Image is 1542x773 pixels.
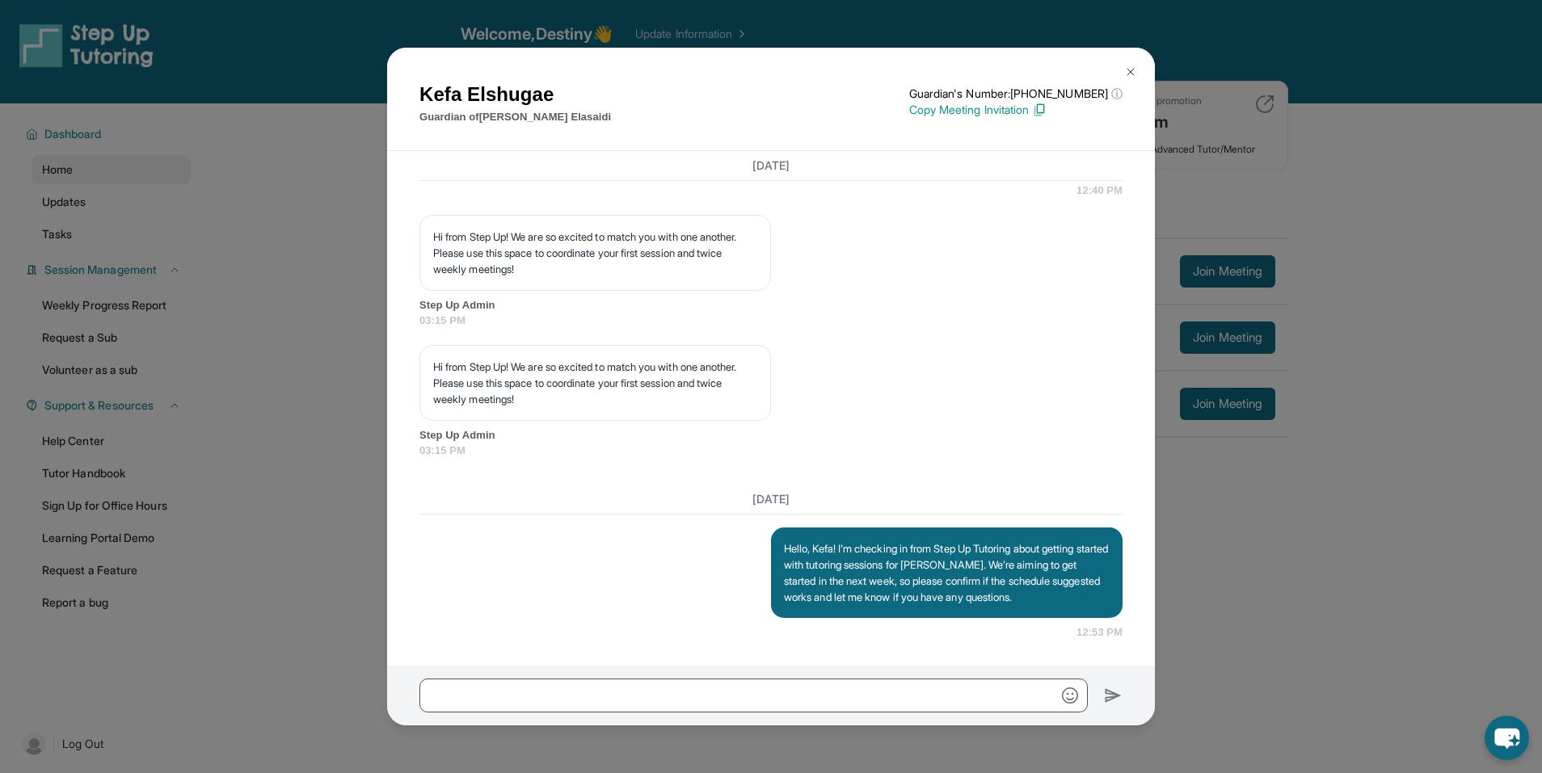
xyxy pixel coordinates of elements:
[419,443,1123,459] span: 03:15 PM
[909,86,1123,102] p: Guardian's Number: [PHONE_NUMBER]
[909,102,1123,118] p: Copy Meeting Invitation
[1032,103,1047,117] img: Copy Icon
[419,109,611,125] p: Guardian of [PERSON_NAME] Elasaidi
[419,297,1123,313] span: Step Up Admin
[784,540,1110,605] p: Hello, Kefa! I’m checking in from Step Up Tutoring about getting started with tutoring sessions f...
[1076,183,1123,199] span: 12:40 PM
[1062,687,1078,704] img: Emoji
[1124,65,1137,78] img: Close Icon
[433,359,757,407] p: Hi from Step Up! We are so excited to match you with one another. Please use this space to coordi...
[433,229,757,277] p: Hi from Step Up! We are so excited to match you with one another. Please use this space to coordi...
[419,427,1123,443] span: Step Up Admin
[419,491,1123,507] h3: [DATE]
[419,313,1123,329] span: 03:15 PM
[1076,624,1123,641] span: 12:53 PM
[1485,716,1529,760] button: chat-button
[1111,86,1123,102] span: ⓘ
[419,158,1123,174] h3: [DATE]
[419,80,611,109] h1: Kefa Elshugae
[1104,686,1123,705] img: Send icon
